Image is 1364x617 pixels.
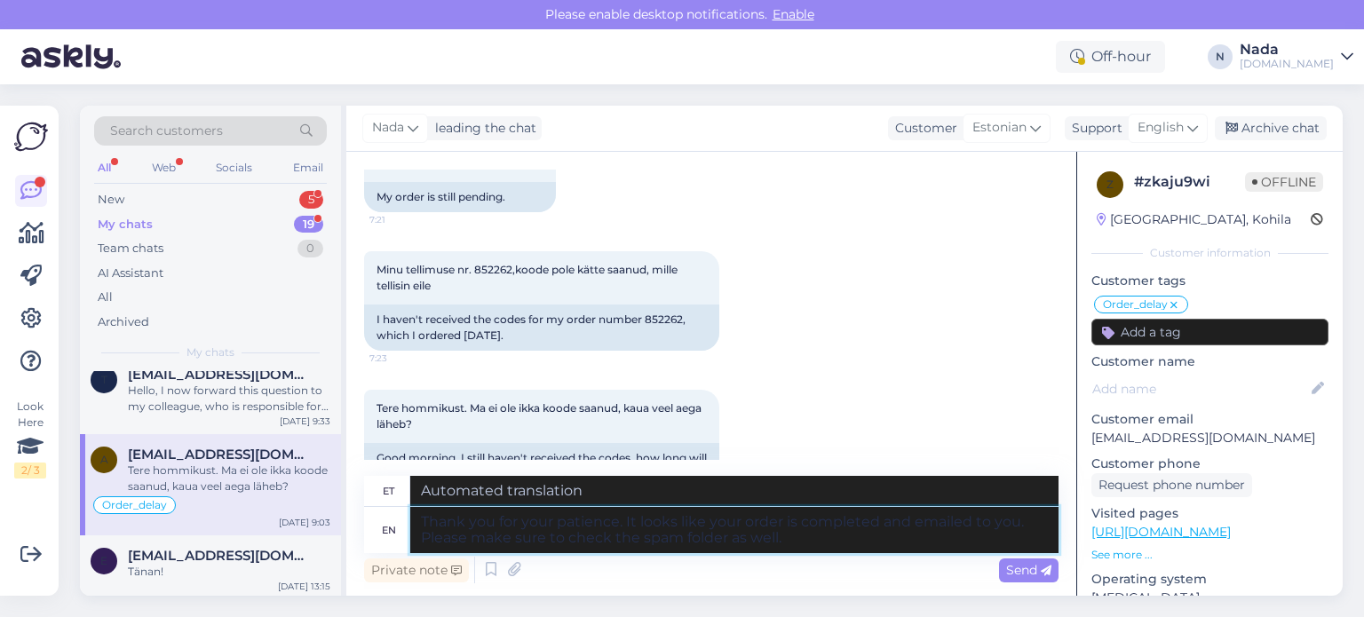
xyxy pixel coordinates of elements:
p: Customer tags [1091,272,1328,290]
span: My chats [186,344,234,360]
span: Nada [372,118,404,138]
input: Add a tag [1091,319,1328,345]
div: Socials [212,156,256,179]
div: Web [148,156,179,179]
div: My chats [98,216,153,233]
span: annereb59@gmail.com [128,447,313,463]
p: See more ... [1091,547,1328,563]
span: Order_delay [1103,299,1168,310]
img: Askly Logo [14,120,48,154]
span: e [100,554,107,567]
div: Off-hour [1056,41,1165,73]
div: [DOMAIN_NAME] [1240,57,1334,71]
div: AI Assistant [98,265,163,282]
div: Tere hommikust. Ma ei ole ikka koode saanud, kaua veel aega läheb? [128,463,330,494]
span: Offline [1245,172,1323,192]
div: [GEOGRAPHIC_DATA], Kohila [1097,210,1291,229]
span: a [100,453,108,466]
p: Visited pages [1091,504,1328,523]
span: eveveerva@gmail.com [128,548,313,564]
div: New [98,191,124,209]
div: 0 [297,240,323,257]
p: [EMAIL_ADDRESS][DOMAIN_NAME] [1091,429,1328,447]
span: Order_delay [102,500,167,510]
div: 19 [294,216,323,233]
p: [MEDICAL_DATA] [1091,589,1328,607]
div: [DATE] 9:03 [279,516,330,529]
div: Support [1065,119,1122,138]
div: Request phone number [1091,473,1252,497]
div: Hello, I now forward this question to my colleague, who is responsible for this. The reply will b... [128,383,330,415]
span: terijs1972@gmail.com [128,367,313,383]
span: English [1138,118,1184,138]
div: Look Here [14,399,46,479]
div: Private note [364,558,469,582]
div: [DATE] 9:33 [280,415,330,428]
a: [URL][DOMAIN_NAME] [1091,524,1231,540]
span: Send [1006,562,1051,578]
p: Operating system [1091,570,1328,589]
p: Customer name [1091,352,1328,371]
div: N [1208,44,1233,69]
span: Search customers [110,122,223,140]
div: Tänan! [128,564,330,580]
div: My order is still pending. [364,182,556,212]
div: et [383,476,394,506]
div: All [98,289,113,306]
div: 2 / 3 [14,463,46,479]
span: Minu tellimuse nr. 852262,koode pole kätte saanud, mille tellisin eile [377,263,680,292]
textarea: Thank you for your patience. It looks like your order is completed and emailed to you. Please mak... [410,507,1059,553]
div: 5 [299,191,323,209]
div: All [94,156,115,179]
input: Add name [1092,379,1308,399]
span: 7:23 [369,352,436,365]
div: [DATE] 13:15 [278,580,330,593]
span: Enable [767,6,820,22]
div: I haven't received the codes for my order number 852262, which I ordered [DATE]. [364,305,719,351]
div: Nada [1240,43,1334,57]
div: Archived [98,313,149,331]
div: Good morning. I still haven't received the codes, how long will it take? [364,443,719,489]
div: # zkaju9wi [1134,171,1245,193]
p: Customer email [1091,410,1328,429]
div: Customer [888,119,957,138]
div: Email [289,156,327,179]
div: Team chats [98,240,163,257]
span: Tere hommikust. Ma ei ole ikka koode saanud, kaua veel aega läheb? [377,401,704,431]
a: Nada[DOMAIN_NAME] [1240,43,1353,71]
span: t [101,373,107,386]
div: Archive chat [1215,116,1327,140]
p: Customer phone [1091,455,1328,473]
div: Customer information [1091,245,1328,261]
div: en [382,515,396,545]
span: z [1106,178,1114,191]
div: leading the chat [428,119,536,138]
span: Estonian [972,118,1027,138]
span: 7:21 [369,213,436,226]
